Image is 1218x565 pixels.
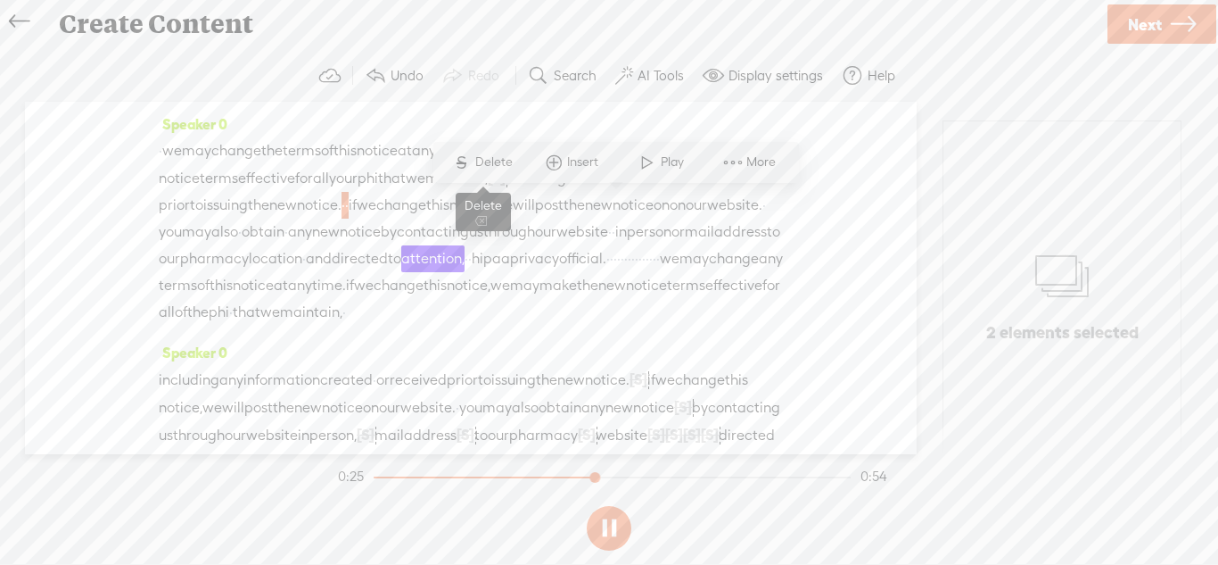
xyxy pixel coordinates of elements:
span: received [390,367,447,394]
span: person, [309,422,357,449]
span: in [615,219,627,245]
label: AI Tools [638,67,684,85]
span: you [159,219,182,245]
span: notice. [297,192,342,219]
span: Next [1128,2,1162,47]
span: we [202,395,222,421]
span: · [610,245,613,272]
span: to [474,422,488,449]
span: · [646,245,649,272]
span: · [345,192,349,219]
span: we [354,272,374,299]
span: location [249,245,302,272]
span: will [222,395,244,421]
span: attention, [190,450,253,477]
span: you [459,395,482,421]
span: Play [661,154,688,171]
span: S [449,146,475,179]
span: this [426,192,449,219]
span: · [613,245,617,272]
span: maintain, [280,299,342,326]
span: website. [400,395,456,421]
span: [S] [683,427,701,443]
button: Help [835,58,907,94]
span: contacting [708,395,780,421]
span: to [388,245,401,272]
span: or [671,219,685,245]
button: AI Tools [608,58,695,94]
span: the [248,192,269,219]
span: the [564,192,585,219]
span: notice [633,395,674,421]
label: Undo [391,67,424,85]
span: notice [613,192,654,219]
span: change [501,137,551,164]
span: pharmacy [509,422,578,449]
span: us [159,422,173,449]
span: and [306,245,332,272]
span: · [342,192,345,219]
span: may [638,137,667,164]
span: · [631,245,635,272]
span: new [726,137,753,164]
span: the [261,137,283,164]
span: we [481,137,501,164]
span: the [187,299,209,326]
span: pharmacy [180,245,249,272]
span: · [617,245,621,272]
span: this [210,272,233,299]
span: · [649,245,653,272]
span: we [490,272,510,299]
span: terms [200,165,238,192]
span: on [670,192,686,219]
span: the [704,137,726,164]
span: · [238,219,242,245]
button: Undo [358,58,435,94]
span: may [482,395,512,421]
span: including [159,367,219,394]
span: terms [283,137,321,164]
span: if [349,192,357,219]
span: to [177,450,190,477]
span: make [539,272,577,299]
span: obtain [242,219,284,245]
span: the [536,367,557,394]
span: directed [332,245,388,272]
span: phi [209,299,229,326]
span: [S] [159,454,177,470]
span: · [638,245,642,272]
span: · [621,245,624,272]
span: our [488,422,509,449]
span: new [294,395,322,421]
span: phi [358,165,378,192]
span: notice, [574,137,618,164]
span: information [243,367,320,394]
span: that [378,165,406,192]
span: issuing [491,367,536,394]
span: new [585,192,613,219]
span: new [605,395,633,421]
span: · [456,395,459,421]
span: any [288,272,312,299]
span: notice [233,272,274,299]
span: we [406,165,425,192]
span: to [190,192,203,219]
span: notice [340,219,381,245]
label: Search [554,67,597,85]
span: post [535,192,564,219]
span: our [686,192,707,219]
span: new [598,272,626,299]
span: this [333,137,357,164]
span: Speaker 0 [159,345,227,361]
span: post [244,395,273,421]
span: mail [374,422,404,449]
span: · [159,137,162,164]
span: · [302,245,306,272]
span: of [197,272,210,299]
span: official. [559,245,606,272]
span: notice. [585,367,630,394]
span: also [211,219,238,245]
span: [S] [674,399,692,415]
span: notice [322,395,363,421]
span: contacting [397,219,469,245]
